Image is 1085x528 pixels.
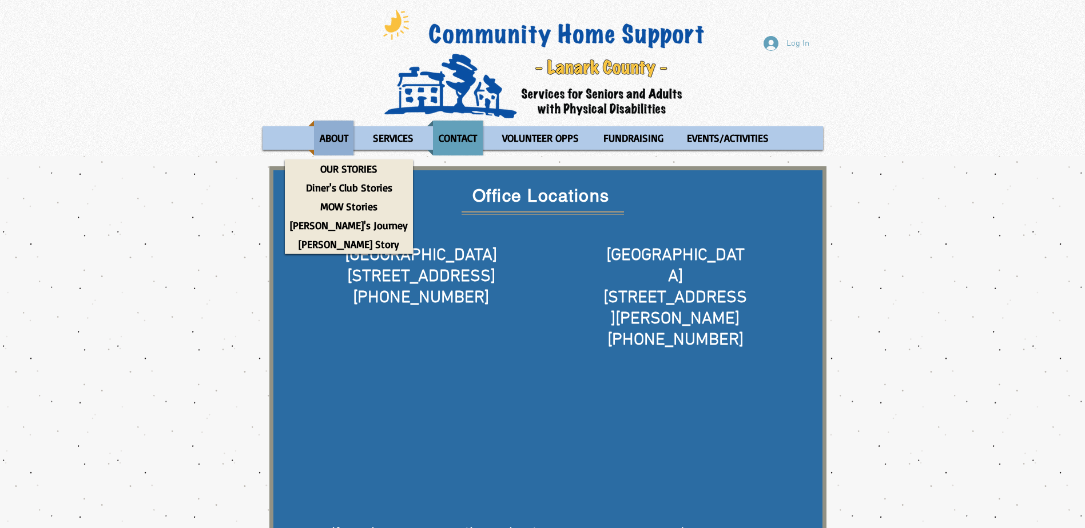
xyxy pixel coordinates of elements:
[593,121,673,155] a: FUNDRAISING
[347,266,495,287] span: [STREET_ADDRESS]
[598,121,669,155] p: FUNDRAISING
[308,121,359,155] a: ABOUT
[315,159,383,178] p: OUR STORIES
[293,235,404,254] p: [PERSON_NAME] Story
[353,287,489,309] span: [PHONE_NUMBER]
[285,178,413,197] a: Diner's Club Stories
[285,235,413,254] a: [PERSON_NAME] Story
[368,121,419,155] p: SERVICES
[285,216,413,235] a: [PERSON_NAME]'s Journey
[427,121,488,155] a: CONTACT
[782,38,813,50] span: Log In
[603,287,747,330] span: [STREET_ADDRESS][PERSON_NAME]
[606,245,745,287] span: [GEOGRAPHIC_DATA]
[434,121,482,155] p: CONTACT
[756,33,817,54] button: Log In
[676,121,780,155] a: EVENTS/ACTIVITIES
[263,121,823,155] nav: Site
[315,197,383,216] p: MOW Stories
[491,121,590,155] a: VOLUNTEER OPPS
[301,178,398,197] p: Diner's Club Stories
[315,121,353,155] p: ABOUT
[362,121,424,155] a: SERVICES
[285,159,413,178] a: OUR STORIES
[318,373,525,505] iframe: Google Maps
[472,186,610,206] span: Office Locations
[572,373,779,505] iframe: Google Maps
[345,245,497,266] span: [GEOGRAPHIC_DATA]
[285,197,413,216] a: MOW Stories
[682,121,774,155] p: EVENTS/ACTIVITIES
[607,330,744,351] span: [PHONE_NUMBER]
[497,121,584,155] p: VOLUNTEER OPPS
